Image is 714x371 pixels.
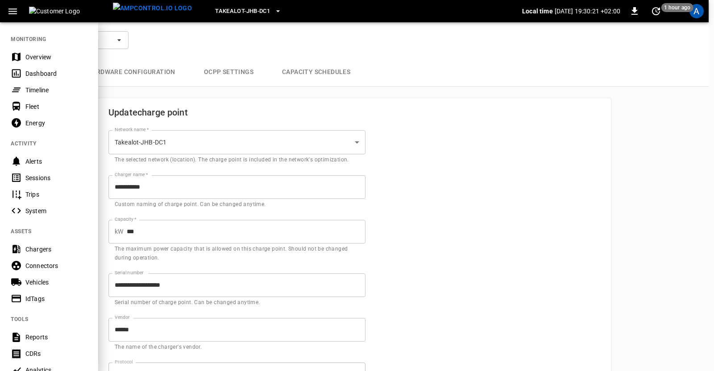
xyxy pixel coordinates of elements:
[555,7,620,16] p: [DATE] 19:30:21 +02:00
[25,53,87,62] div: Overview
[25,102,87,111] div: Fleet
[25,86,87,95] div: Timeline
[25,190,87,199] div: Trips
[215,6,270,16] span: Takealot-JHB-DC1
[25,173,87,182] div: Sessions
[689,4,704,18] div: profile-icon
[649,4,663,18] button: set refresh interval
[661,3,693,12] span: 1 hour ago
[25,349,87,358] div: CDRs
[29,7,109,16] img: Customer Logo
[25,278,87,287] div: Vehicles
[522,7,553,16] p: Local time
[25,157,87,166] div: Alerts
[25,245,87,254] div: Chargers
[25,119,87,128] div: Energy
[25,206,87,215] div: System
[25,333,87,342] div: Reports
[25,261,87,270] div: Connectors
[25,294,87,303] div: IdTags
[25,69,87,78] div: Dashboard
[113,3,192,14] img: ampcontrol.io logo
